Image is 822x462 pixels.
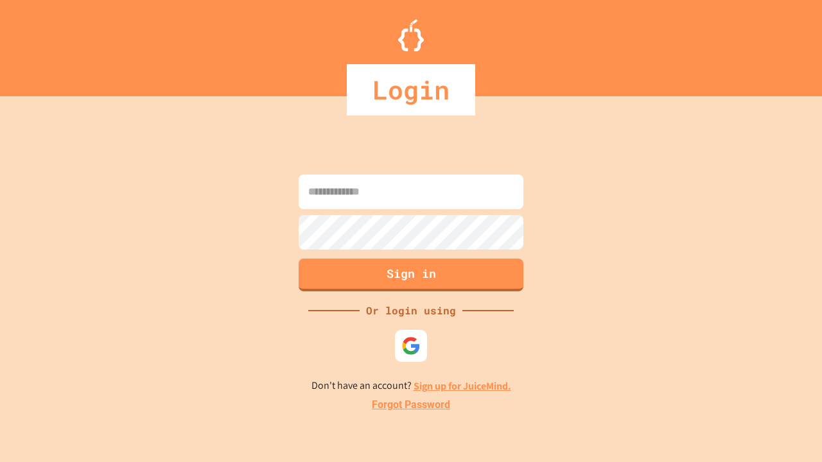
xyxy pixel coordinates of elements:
[347,64,475,116] div: Login
[401,336,421,355] img: google-icon.svg
[372,397,450,413] a: Forgot Password
[360,303,462,318] div: Or login using
[715,355,809,409] iframe: chat widget
[768,411,809,449] iframe: chat widget
[398,19,424,51] img: Logo.svg
[299,259,523,291] button: Sign in
[414,379,511,393] a: Sign up for JuiceMind.
[311,378,511,394] p: Don't have an account?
